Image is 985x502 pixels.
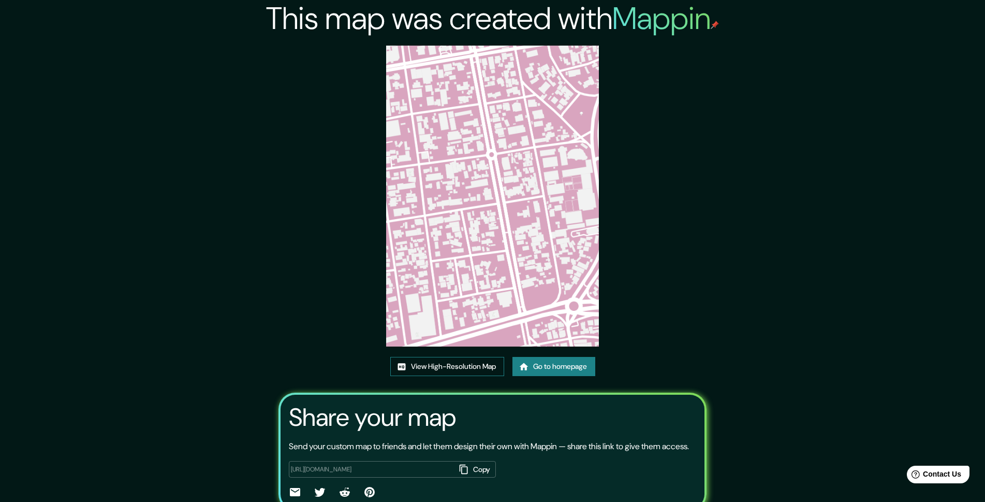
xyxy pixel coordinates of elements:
[455,461,496,478] button: Copy
[386,46,599,347] img: created-map
[512,357,595,376] a: Go to homepage
[289,440,689,453] p: Send your custom map to friends and let them design their own with Mappin — share this link to gi...
[893,462,974,491] iframe: Help widget launcher
[289,403,456,432] h3: Share your map
[390,357,504,376] a: View High-Resolution Map
[711,21,719,29] img: mappin-pin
